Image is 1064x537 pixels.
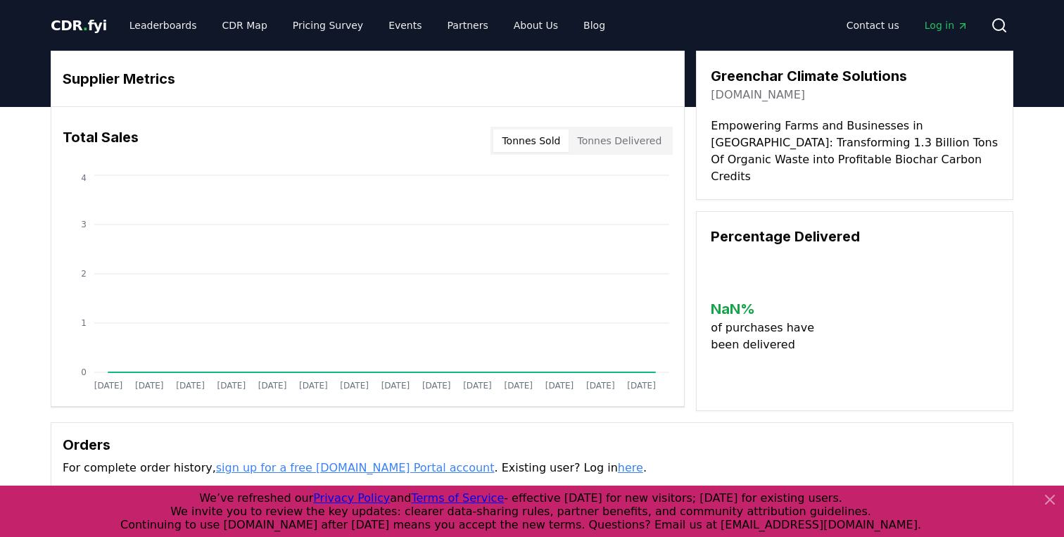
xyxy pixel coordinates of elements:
h3: Orders [63,434,1001,455]
tspan: [DATE] [381,381,410,391]
tspan: [DATE] [463,381,492,391]
tspan: [DATE] [504,381,533,391]
span: . [83,17,88,34]
h3: Greenchar Climate Solutions [711,65,907,87]
a: CDR Map [211,13,279,38]
h3: Supplier Metrics [63,68,673,89]
h3: Total Sales [63,127,139,155]
tspan: 3 [81,220,87,229]
a: here [618,461,643,474]
a: Pricing Survey [281,13,374,38]
tspan: 0 [81,367,87,377]
nav: Main [835,13,980,38]
tspan: 2 [81,269,87,279]
tspan: 4 [81,173,87,183]
button: Tonnes Delivered [569,129,670,152]
tspan: [DATE] [422,381,451,391]
a: Blog [572,13,616,38]
p: Empowering Farms and Businesses in [GEOGRAPHIC_DATA]: Transforming 1.3 Billion Tons Of Organic Wa... [711,118,999,185]
span: CDR fyi [51,17,107,34]
tspan: [DATE] [299,381,328,391]
tspan: [DATE] [217,381,246,391]
tspan: [DATE] [586,381,615,391]
h3: Percentage Delivered [711,226,999,247]
a: Events [377,13,433,38]
p: of purchases have been delivered [711,320,825,353]
a: Leaderboards [118,13,208,38]
p: For complete order history, . Existing user? Log in . [63,460,1001,476]
tspan: [DATE] [627,381,656,391]
tspan: [DATE] [258,381,287,391]
button: Tonnes Sold [493,129,569,152]
tspan: [DATE] [176,381,205,391]
a: CDR.fyi [51,15,107,35]
a: Contact us [835,13,911,38]
tspan: 1 [81,318,87,328]
tspan: [DATE] [545,381,574,391]
tspan: [DATE] [94,381,123,391]
tspan: [DATE] [340,381,369,391]
h3: NaN % [711,298,825,320]
span: Log in [925,18,968,32]
nav: Main [118,13,616,38]
tspan: [DATE] [135,381,164,391]
a: [DOMAIN_NAME] [711,87,805,103]
a: About Us [502,13,569,38]
a: sign up for a free [DOMAIN_NAME] Portal account [216,461,495,474]
a: Log in [913,13,980,38]
a: Partners [436,13,500,38]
